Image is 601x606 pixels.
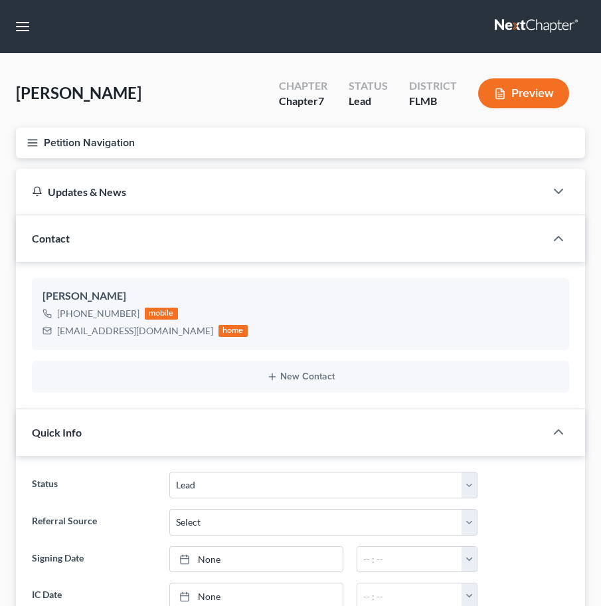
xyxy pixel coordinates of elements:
[409,94,457,109] div: FLMB
[32,232,70,245] span: Contact
[218,325,248,337] div: home
[279,78,327,94] div: Chapter
[25,546,163,573] label: Signing Date
[357,547,462,572] input: -- : --
[57,307,139,320] div: [PHONE_NUMBER]
[478,78,569,108] button: Preview
[279,94,327,109] div: Chapter
[16,128,585,158] button: Petition Navigation
[145,308,178,320] div: mobile
[318,94,324,107] span: 7
[16,83,141,102] span: [PERSON_NAME]
[170,547,343,572] a: None
[32,426,82,439] span: Quick Info
[57,324,213,338] div: [EMAIL_ADDRESS][DOMAIN_NAME]
[349,94,388,109] div: Lead
[32,185,529,199] div: Updates & News
[43,288,558,304] div: [PERSON_NAME]
[25,472,163,498] label: Status
[43,371,558,382] button: New Contact
[349,78,388,94] div: Status
[409,78,457,94] div: District
[25,509,163,536] label: Referral Source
